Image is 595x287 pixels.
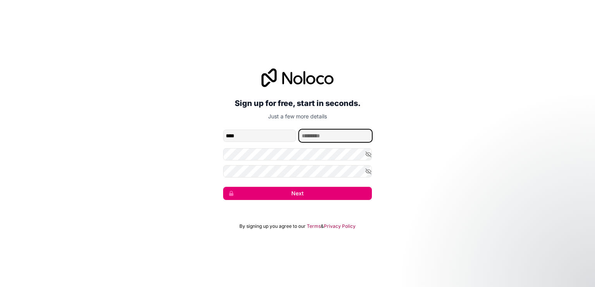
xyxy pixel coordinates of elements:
[324,223,356,229] a: Privacy Policy
[299,130,372,142] input: family-name
[239,223,306,229] span: By signing up you agree to our
[223,96,372,110] h2: Sign up for free, start in seconds.
[223,187,372,200] button: Next
[307,223,321,229] a: Terms
[440,229,595,283] iframe: Intercom notifications message
[223,130,296,142] input: given-name
[321,223,324,229] span: &
[223,113,372,120] p: Just a few more details
[223,165,372,178] input: Confirm password
[223,148,372,161] input: Password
